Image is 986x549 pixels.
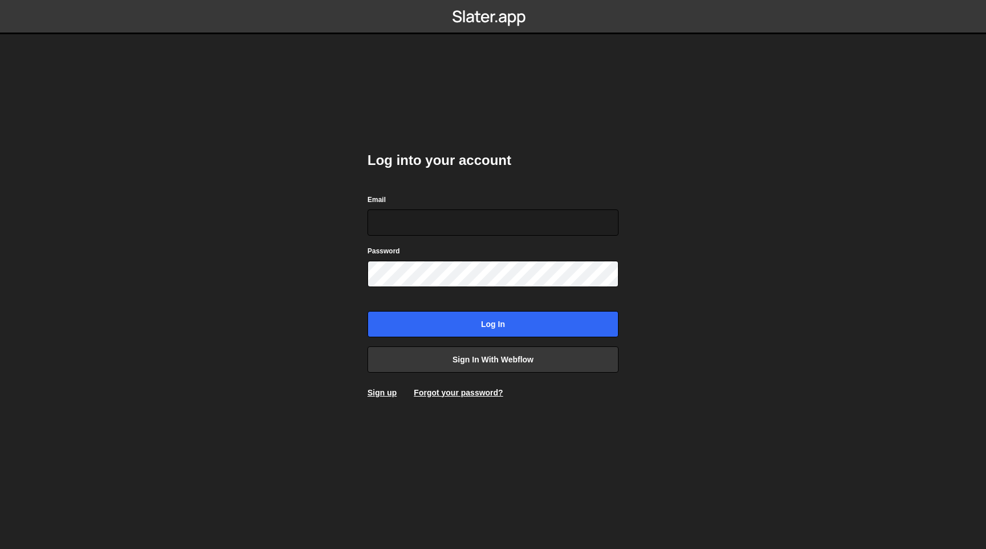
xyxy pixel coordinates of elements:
[367,151,619,169] h2: Log into your account
[367,346,619,373] a: Sign in with Webflow
[367,194,386,205] label: Email
[414,388,503,397] a: Forgot your password?
[367,388,397,397] a: Sign up
[367,245,400,257] label: Password
[367,311,619,337] input: Log in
